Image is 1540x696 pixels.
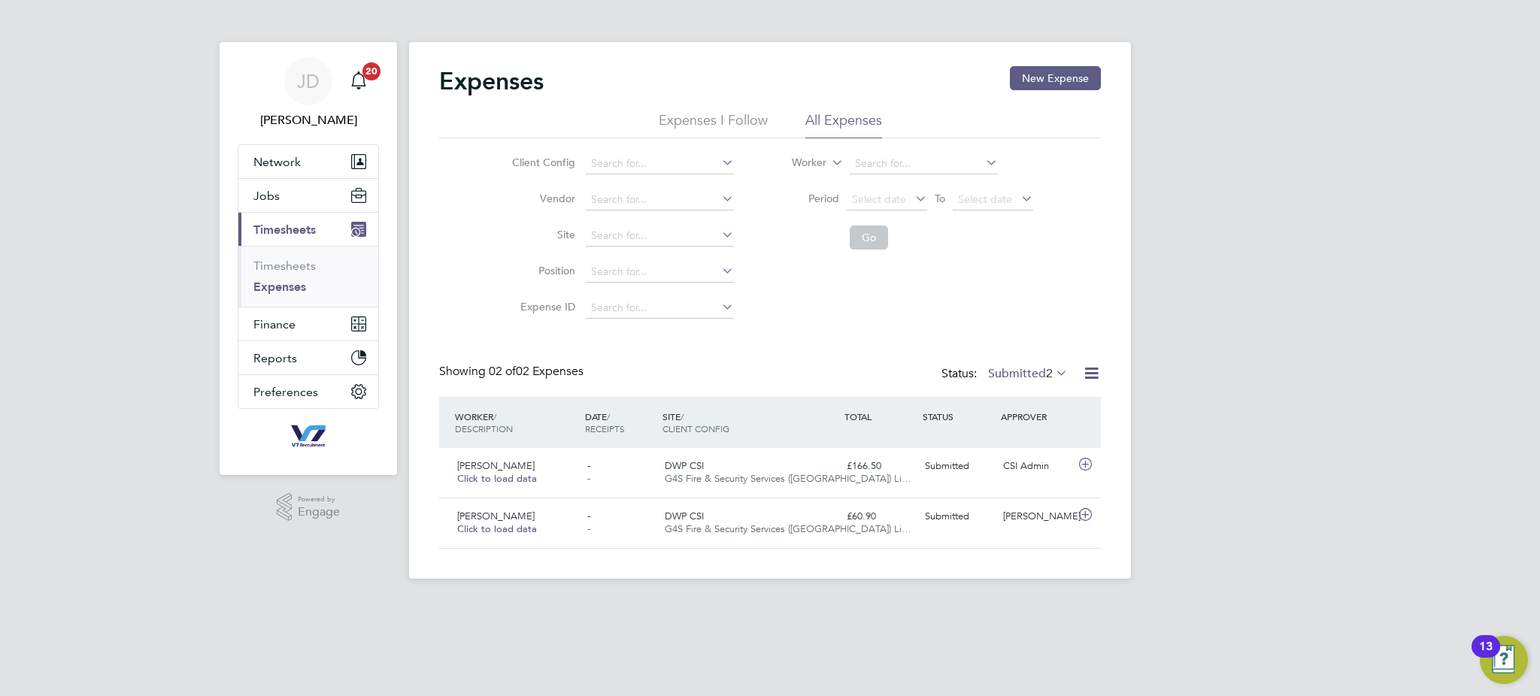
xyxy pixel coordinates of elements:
[587,510,590,522] span: -
[941,364,1071,385] div: Status:
[508,156,575,169] label: Client Config
[841,403,919,430] div: TOTAL
[681,410,684,422] span: /
[1479,646,1493,666] div: 13
[841,504,919,529] div: £60.90
[665,510,704,522] span: DWP CSI
[238,246,378,307] div: Timesheets
[805,111,882,138] li: All Expenses
[841,454,919,479] div: £166.50
[238,145,378,178] button: Network
[665,472,911,485] span: G4S Fire & Security Services ([GEOGRAPHIC_DATA]) Li…
[587,522,590,535] span: -
[508,300,575,313] label: Expense ID
[607,410,610,422] span: /
[586,189,734,210] input: Search for...
[457,510,535,522] span: [PERSON_NAME]
[455,422,513,434] span: DESCRIPTION
[238,213,378,246] button: Timesheets
[659,111,768,138] li: Expenses I Follow
[508,264,575,277] label: Position
[238,341,378,374] button: Reports
[925,459,969,472] span: Submitted
[457,522,537,535] span: Click to load data
[489,364,584,379] span: 02 Expenses
[253,385,318,399] span: Preferences
[665,522,911,535] span: G4S Fire & Security Services ([GEOGRAPHIC_DATA]) Li…
[238,111,379,129] span: Jake Dunwell
[253,155,301,169] span: Network
[298,506,340,519] span: Engage
[665,459,704,472] span: DWP CSI
[489,364,516,379] span: 02 of
[585,422,625,434] span: RECEIPTS
[662,422,729,434] span: CLIENT CONFIG
[238,179,378,212] button: Jobs
[997,403,1075,430] div: APPROVER
[772,192,839,205] label: Period
[285,424,332,448] img: v7recruitment-logo-retina.png
[493,410,496,422] span: /
[298,493,340,506] span: Powered by
[439,364,587,380] div: Showing
[253,317,296,331] span: Finance
[988,366,1068,381] label: Submitted
[586,262,734,283] input: Search for...
[850,225,888,250] button: Go
[1010,66,1101,90] button: New Expense
[997,454,1075,479] div: CSI Admin
[919,403,997,430] div: STATUS
[457,459,535,472] span: [PERSON_NAME]
[1480,636,1528,684] button: Open Resource Center, 13 new notifications
[253,189,280,203] span: Jobs
[457,472,537,485] span: Click to load data
[238,57,379,129] a: JD[PERSON_NAME]
[297,71,320,91] span: JD
[253,259,316,273] a: Timesheets
[277,493,341,522] a: Powered byEngage
[852,192,906,206] span: Select date
[958,192,1012,206] span: Select date
[508,192,575,205] label: Vendor
[997,504,1075,529] div: [PERSON_NAME]
[253,351,297,365] span: Reports
[220,42,397,475] nav: Main navigation
[238,375,378,408] button: Preferences
[362,62,380,80] span: 20
[508,228,575,241] label: Site
[925,510,969,522] span: Submitted
[587,459,590,472] span: -
[451,403,581,442] div: WORKER
[581,403,659,442] div: DATE
[238,424,379,448] a: Go to home page
[253,280,306,294] a: Expenses
[238,307,378,340] button: Finance
[586,225,734,247] input: Search for...
[1046,366,1053,381] span: 2
[586,298,734,319] input: Search for...
[759,156,826,171] label: Worker
[344,57,374,105] a: 20
[930,189,950,208] span: To
[253,222,316,237] span: Timesheets
[586,153,734,174] input: Search for...
[439,66,544,96] h2: Expenses
[659,403,841,442] div: SITE
[850,153,998,174] input: Search for...
[587,472,590,485] span: -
